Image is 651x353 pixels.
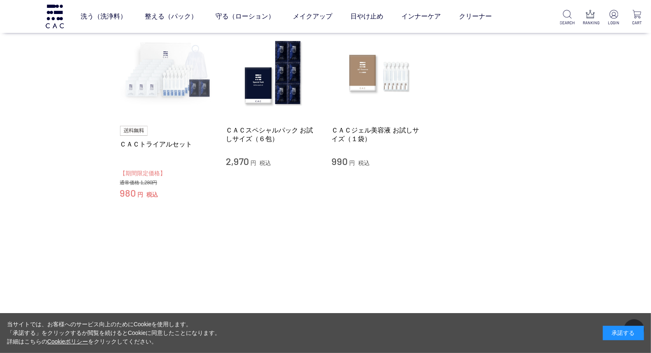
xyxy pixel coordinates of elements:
[120,126,148,136] img: 送料無料
[293,5,332,28] a: メイクアップ
[7,320,221,346] div: 当サイトでは、お客様へのサービス向上のためにCookieを使用します。 「承諾する」をクリックするか閲覧を続けるとCookieに同意したことになります。 詳細はこちらの をクリックしてください。
[349,160,355,166] span: 円
[259,160,271,166] span: 税込
[137,191,143,198] span: 円
[459,5,492,28] a: クリーナー
[583,10,598,26] a: RANKING
[120,180,214,186] div: 通常価格 1,280円
[226,155,249,167] span: 2,970
[44,5,65,28] img: logo
[630,10,644,26] a: CART
[350,5,383,28] a: 日やけ止め
[81,5,127,28] a: 洗う（洗浄料）
[215,5,275,28] a: 守る（ローション）
[146,191,158,198] span: 税込
[401,5,441,28] a: インナーケア
[120,140,214,149] a: ＣＡＣトライアルセット
[560,20,575,26] p: SEARCH
[226,126,320,144] a: ＣＡＣスペシャルパック お試しサイズ（６包）
[560,10,575,26] a: SEARCH
[630,20,644,26] p: CART
[332,126,426,144] a: ＣＡＣジェル美容液 お試しサイズ（１袋）
[603,326,644,340] div: 承諾する
[120,26,214,120] img: ＣＡＣトライアルセット
[120,187,136,199] span: 980
[358,160,370,166] span: 税込
[332,26,426,120] img: ＣＡＣジェル美容液 お試しサイズ（１袋）
[332,155,348,167] span: 990
[583,20,598,26] p: RANKING
[120,169,214,178] div: 【期間限定価格】
[145,5,197,28] a: 整える（パック）
[47,338,88,345] a: Cookieポリシー
[226,26,320,120] img: ＣＡＣスペシャルパック お試しサイズ（６包）
[606,20,621,26] p: LOGIN
[250,160,256,166] span: 円
[606,10,621,26] a: LOGIN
